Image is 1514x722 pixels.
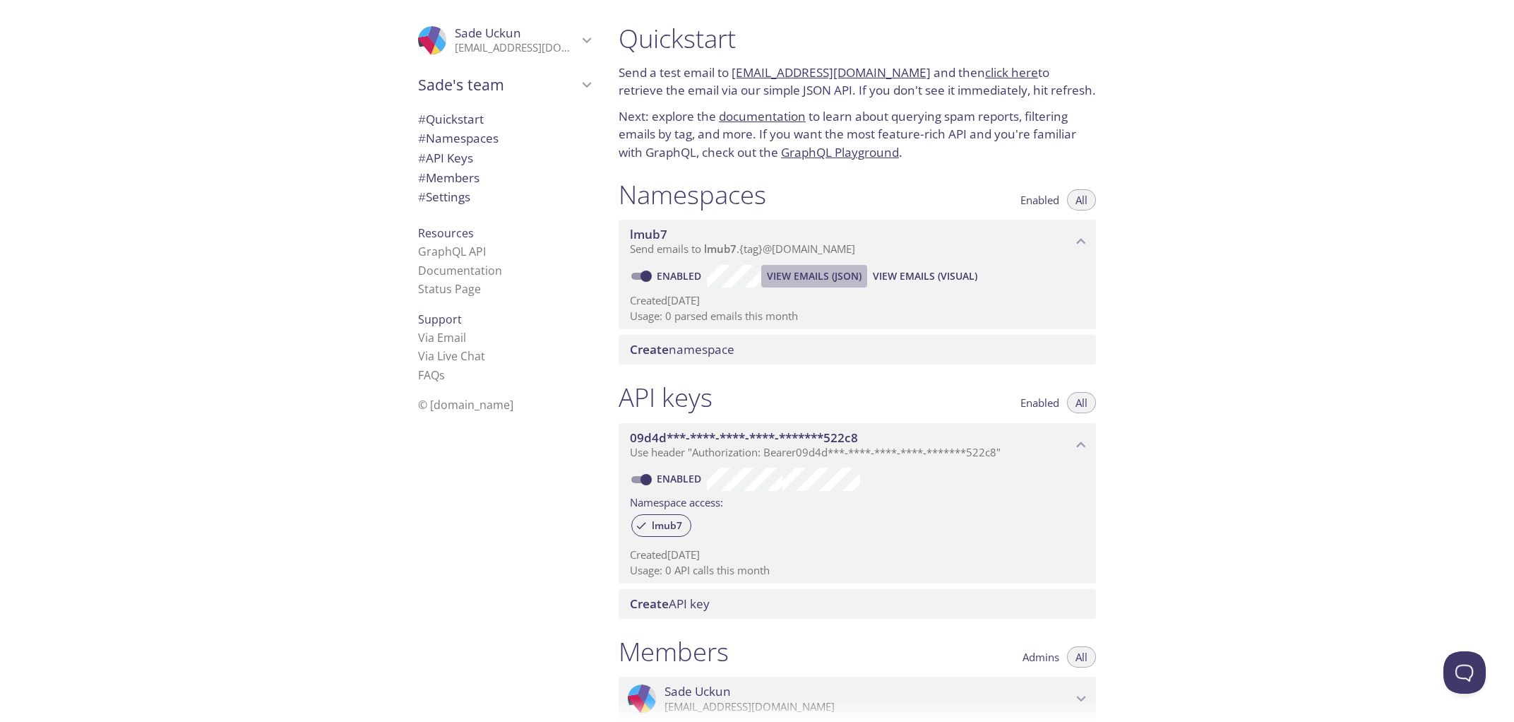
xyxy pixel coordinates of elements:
[619,677,1096,721] div: Sade Uckun
[630,309,1085,324] p: Usage: 0 parsed emails this month
[1067,189,1096,211] button: All
[418,367,445,383] a: FAQ
[407,110,602,129] div: Quickstart
[619,335,1096,365] div: Create namespace
[418,150,473,166] span: API Keys
[704,242,737,256] span: lmub7
[619,220,1096,264] div: lmub7 namespace
[630,341,734,357] span: namespace
[761,265,867,288] button: View Emails (JSON)
[630,491,723,511] label: Namespace access:
[664,684,731,699] span: Sade Uckun
[418,330,466,345] a: Via Email
[418,225,474,241] span: Resources
[418,263,502,278] a: Documentation
[719,108,806,124] a: documentation
[418,281,481,297] a: Status Page
[418,75,578,95] span: Sade's team
[455,25,521,41] span: Sade Uckun
[407,66,602,103] div: Sade's team
[418,170,426,186] span: #
[767,268,862,285] span: View Emails (JSON)
[619,23,1096,54] h1: Quickstart
[1443,651,1486,694] iframe: Help Scout Beacon - Open
[619,589,1096,619] div: Create API Key
[439,367,445,383] span: s
[630,596,710,612] span: API key
[630,548,1085,562] p: Created [DATE]
[781,144,899,160] a: GraphQL Playground
[418,150,426,166] span: #
[985,64,1038,81] a: click here
[1067,392,1096,413] button: All
[1014,646,1068,668] button: Admins
[873,268,977,285] span: View Emails (Visual)
[418,312,462,327] span: Support
[619,179,766,211] h1: Namespaces
[418,111,484,127] span: Quickstart
[418,189,470,205] span: Settings
[418,189,426,205] span: #
[619,636,729,668] h1: Members
[630,293,1085,308] p: Created [DATE]
[407,187,602,207] div: Team Settings
[418,244,486,259] a: GraphQL API
[619,64,1096,100] p: Send a test email to and then to retrieve the email via our simple JSON API. If you don't see it ...
[407,148,602,168] div: API Keys
[630,226,667,242] span: lmub7
[732,64,931,81] a: [EMAIL_ADDRESS][DOMAIN_NAME]
[407,129,602,148] div: Namespaces
[630,563,1085,578] p: Usage: 0 API calls this month
[418,170,479,186] span: Members
[655,269,707,283] a: Enabled
[630,341,669,357] span: Create
[1067,646,1096,668] button: All
[630,242,855,256] span: Send emails to . {tag} @[DOMAIN_NAME]
[619,381,713,413] h1: API keys
[1012,392,1068,413] button: Enabled
[418,130,426,146] span: #
[418,348,485,364] a: Via Live Chat
[630,596,669,612] span: Create
[407,168,602,188] div: Members
[619,107,1096,162] p: Next: explore the to learn about querying spam reports, filtering emails by tag, and more. If you...
[407,17,602,64] div: Sade Uckun
[418,397,513,413] span: © [DOMAIN_NAME]
[455,41,578,55] p: [EMAIL_ADDRESS][DOMAIN_NAME]
[1012,189,1068,211] button: Enabled
[655,472,707,485] a: Enabled
[631,514,691,537] div: lmub7
[418,130,499,146] span: Namespaces
[867,265,983,288] button: View Emails (Visual)
[418,111,426,127] span: #
[643,519,691,532] span: lmub7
